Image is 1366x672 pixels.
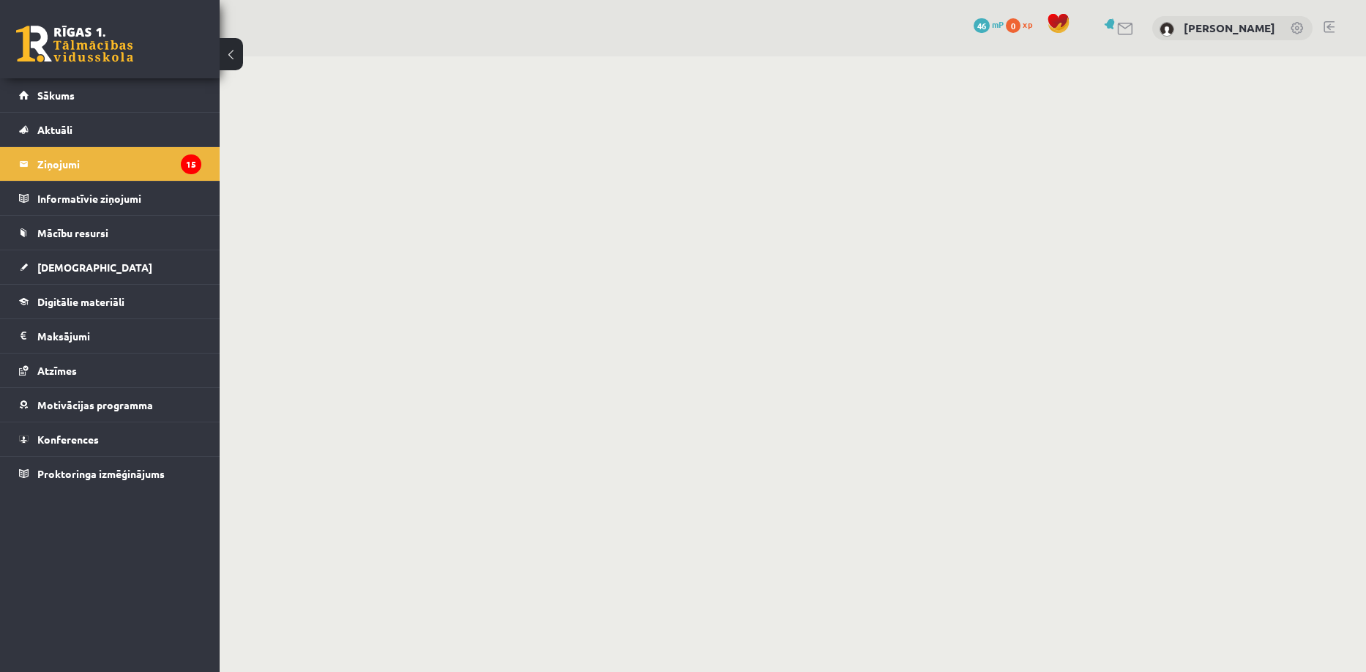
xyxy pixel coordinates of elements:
a: Mācību resursi [19,216,201,250]
span: 0 [1006,18,1020,33]
a: Ziņojumi15 [19,147,201,181]
a: Rīgas 1. Tālmācības vidusskola [16,26,133,62]
span: 46 [974,18,990,33]
a: Proktoringa izmēģinājums [19,457,201,490]
legend: Maksājumi [37,319,201,353]
a: 46 mP [974,18,1004,30]
a: Konferences [19,422,201,456]
a: Informatīvie ziņojumi [19,182,201,215]
legend: Ziņojumi [37,147,201,181]
span: Motivācijas programma [37,398,153,411]
a: Sākums [19,78,201,112]
span: Proktoringa izmēģinājums [37,467,165,480]
a: Digitālie materiāli [19,285,201,318]
span: mP [992,18,1004,30]
span: Atzīmes [37,364,77,377]
span: [DEMOGRAPHIC_DATA] [37,261,152,274]
a: [PERSON_NAME] [1184,20,1275,35]
span: Digitālie materiāli [37,295,124,308]
img: Diāna Bistrjakova [1160,22,1174,37]
a: Maksājumi [19,319,201,353]
span: Konferences [37,433,99,446]
a: Atzīmes [19,354,201,387]
span: Aktuāli [37,123,72,136]
i: 15 [181,154,201,174]
a: [DEMOGRAPHIC_DATA] [19,250,201,284]
span: xp [1023,18,1032,30]
a: Motivācijas programma [19,388,201,422]
a: Aktuāli [19,113,201,146]
a: 0 xp [1006,18,1040,30]
legend: Informatīvie ziņojumi [37,182,201,215]
span: Sākums [37,89,75,102]
span: Mācību resursi [37,226,108,239]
